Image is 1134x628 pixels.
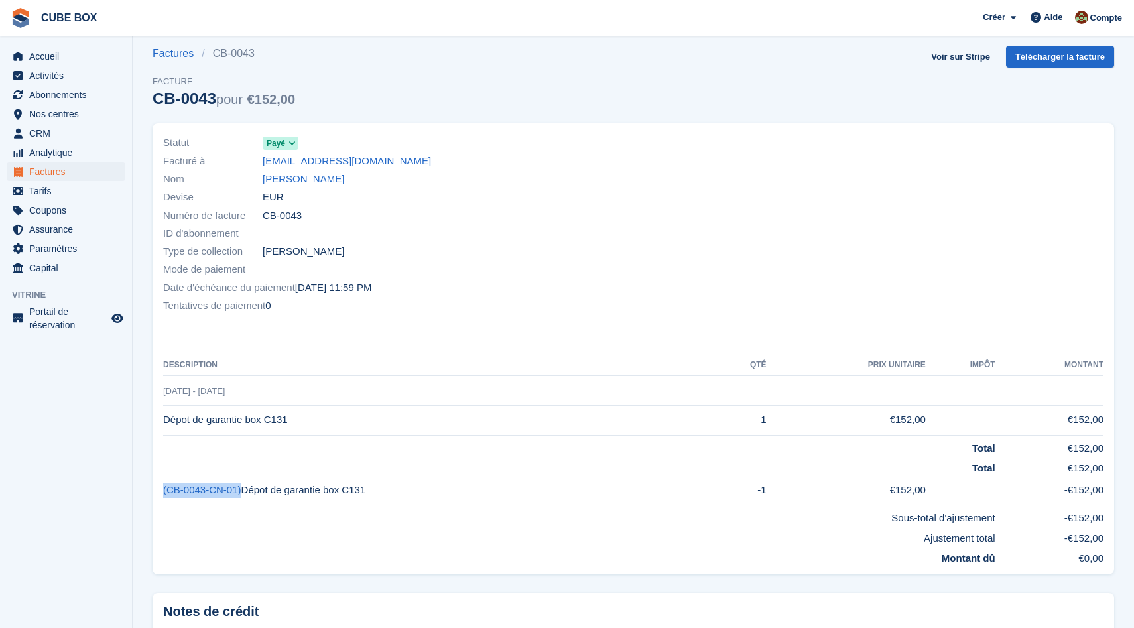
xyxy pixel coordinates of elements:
a: Boutique d'aperçu [109,310,125,326]
td: -€152,00 [995,476,1103,505]
a: menu [7,105,125,123]
span: Mode de paiement [163,262,263,277]
h2: Notes de crédit [163,603,1103,620]
span: Devise [163,190,263,205]
td: €152,00 [995,405,1103,435]
a: Factures [153,46,202,62]
a: menu [7,220,125,239]
img: stora-icon-8386f47178a22dfd0bd8f6a31ec36ba5ce8667c1dd55bd0f319d3a0aa187defe.svg [11,8,31,28]
span: Accueil [29,47,109,66]
a: menu [7,259,125,277]
a: menu [7,201,125,220]
span: 0 [265,298,271,314]
td: €0,00 [995,546,1103,566]
span: Activités [29,66,109,85]
span: Tarifs [29,182,109,200]
td: Ajustement total [163,526,995,546]
th: Impôt [926,355,995,376]
strong: Total [972,442,995,454]
td: €152,00 [995,456,1103,476]
td: -1 [722,476,767,505]
span: Abonnements [29,86,109,104]
a: menu [7,47,125,66]
a: Payé [263,135,298,151]
a: menu [7,305,125,332]
img: alex soubira [1075,11,1088,24]
strong: Total [972,462,995,473]
span: ID d'abonnement [163,226,263,241]
span: Nos centres [29,105,109,123]
td: €152,00 [767,405,926,435]
a: (CB-0043-CN-01) [163,484,241,495]
span: Facture [153,75,295,88]
span: Date d'échéance du paiement [163,281,295,296]
span: Facturé à [163,154,263,169]
span: Factures [29,162,109,181]
span: Portail de réservation [29,305,109,332]
td: Sous-total d'ajustement [163,505,995,526]
a: CUBE BOX [36,7,102,29]
td: -€152,00 [995,526,1103,546]
th: Prix unitaire [767,355,926,376]
span: Numéro de facture [163,208,263,223]
span: Paramètres [29,239,109,258]
a: Voir sur Stripe [926,46,995,68]
a: menu [7,239,125,258]
a: menu [7,124,125,143]
td: 1 [722,405,767,435]
span: Payé [267,137,285,149]
strong: Montant dû [942,552,995,564]
a: menu [7,86,125,104]
span: Assurance [29,220,109,239]
a: menu [7,66,125,85]
td: Dépot de garantie box C131 [163,476,722,505]
span: Analytique [29,143,109,162]
a: [EMAIL_ADDRESS][DOMAIN_NAME] [263,154,431,169]
span: EUR [263,190,284,205]
span: Type de collection [163,244,263,259]
a: Télécharger la facture [1006,46,1114,68]
span: [DATE] - [DATE] [163,386,225,396]
a: menu [7,143,125,162]
td: €152,00 [995,435,1103,456]
th: Montant [995,355,1103,376]
span: €152,00 [247,92,295,107]
td: Dépot de garantie box C131 [163,405,722,435]
th: Description [163,355,722,376]
span: Créer [983,11,1005,24]
td: €152,00 [767,476,926,505]
th: Qté [722,355,767,376]
span: Tentatives de paiement [163,298,265,314]
span: Capital [29,259,109,277]
span: Nom [163,172,263,187]
span: Compte [1090,11,1122,25]
a: [PERSON_NAME] [263,172,344,187]
a: menu [7,182,125,200]
a: menu [7,162,125,181]
span: pour [216,92,243,107]
div: CB-0043 [153,90,295,107]
td: -€152,00 [995,505,1103,526]
span: Coupons [29,201,109,220]
span: Vitrine [12,288,132,302]
span: CB-0043 [263,208,302,223]
span: Statut [163,135,263,151]
nav: breadcrumbs [153,46,295,62]
span: Aide [1044,11,1062,24]
time: 2025-06-25 21:59:59 UTC [295,281,372,296]
span: CRM [29,124,109,143]
span: [PERSON_NAME] [263,244,344,259]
